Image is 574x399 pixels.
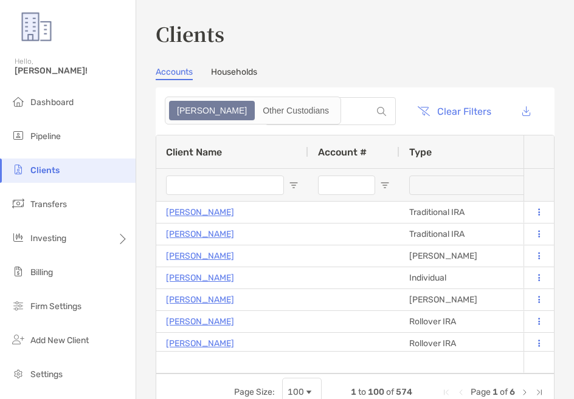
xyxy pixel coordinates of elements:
div: [PERSON_NAME] [399,289,552,310]
span: 6 [510,387,515,397]
a: Households [211,67,257,80]
span: [PERSON_NAME]! [15,66,128,76]
span: 1 [493,387,498,397]
span: Settings [30,369,63,380]
img: settings icon [11,366,26,381]
div: Previous Page [456,387,466,397]
div: First Page [441,387,451,397]
h3: Clients [156,19,555,47]
div: Traditional IRA [399,202,552,223]
div: segmented control [165,97,341,124]
span: Add New Client [30,335,89,346]
span: Billing [30,267,53,278]
div: [PERSON_NAME] [399,245,552,267]
span: Dashboard [30,97,74,107]
a: Accounts [156,67,193,80]
a: [PERSON_NAME] [166,205,234,220]
a: [PERSON_NAME] [166,314,234,329]
div: Rollover IRA [399,311,552,332]
div: Page Size: [234,387,275,397]
span: Investing [30,233,66,244]
span: Page [471,387,491,397]
a: [PERSON_NAME] [166,336,234,351]
div: Next Page [520,387,530,397]
div: Other Custodians [256,102,336,119]
input: Account # Filter Input [318,176,375,195]
input: Client Name Filter Input [166,176,284,195]
img: dashboard icon [11,94,26,109]
span: Clients [30,165,60,176]
span: to [358,387,366,397]
span: Pipeline [30,131,61,142]
span: Client Name [166,146,222,158]
img: Zoe Logo [15,5,58,49]
span: 574 [396,387,412,397]
img: billing icon [11,264,26,279]
img: firm-settings icon [11,298,26,313]
img: input icon [377,107,386,116]
span: Type [409,146,432,158]
span: 100 [368,387,384,397]
span: 1 [351,387,356,397]
a: [PERSON_NAME] [166,248,234,264]
div: Rollover IRA [399,333,552,354]
span: Transfers [30,199,67,210]
a: [PERSON_NAME] [166,292,234,307]
div: Individual [399,267,552,288]
img: investing icon [11,230,26,245]
span: Account # [318,146,367,158]
a: [PERSON_NAME] [166,227,234,242]
span: of [500,387,508,397]
button: Open Filter Menu [289,180,299,190]
button: Open Filter Menu [380,180,390,190]
img: pipeline icon [11,128,26,143]
span: Firm Settings [30,301,81,312]
span: of [386,387,394,397]
button: Clear Filters [408,98,500,124]
div: Traditional IRA [399,223,552,245]
img: clients icon [11,162,26,177]
img: add_new_client icon [11,332,26,347]
div: Last Page [534,387,544,397]
img: transfers icon [11,196,26,211]
div: Zoe [170,102,254,119]
a: [PERSON_NAME] [166,270,234,285]
div: 100 [288,387,304,397]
